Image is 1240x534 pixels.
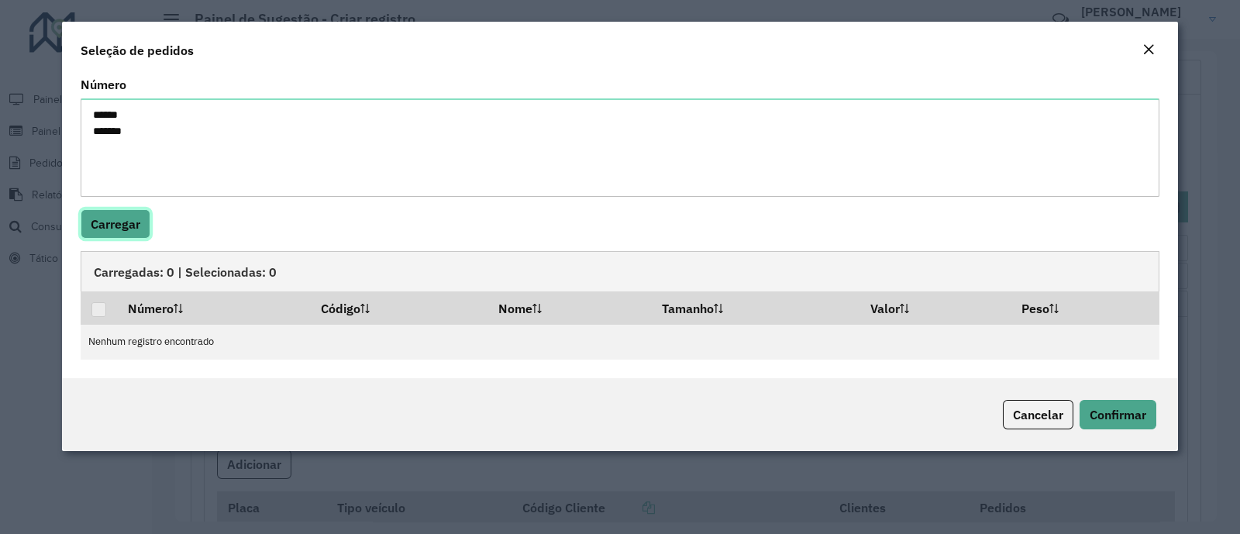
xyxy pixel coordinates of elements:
button: Confirmar [1080,400,1156,429]
th: Código [310,291,487,324]
th: Número [117,291,310,324]
div: Carregadas: 0 | Selecionadas: 0 [81,251,1159,291]
label: Número [81,75,126,94]
span: Confirmar [1090,407,1146,422]
h4: Seleção de pedidos [81,41,194,60]
button: Carregar [81,209,150,239]
th: Valor [859,291,1011,324]
button: Close [1138,40,1159,60]
td: Nenhum registro encontrado [81,325,1159,360]
em: Fechar [1142,43,1155,56]
button: Cancelar [1003,400,1073,429]
th: Nome [487,291,651,324]
th: Tamanho [651,291,859,324]
span: Cancelar [1013,407,1063,422]
th: Peso [1011,291,1159,324]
